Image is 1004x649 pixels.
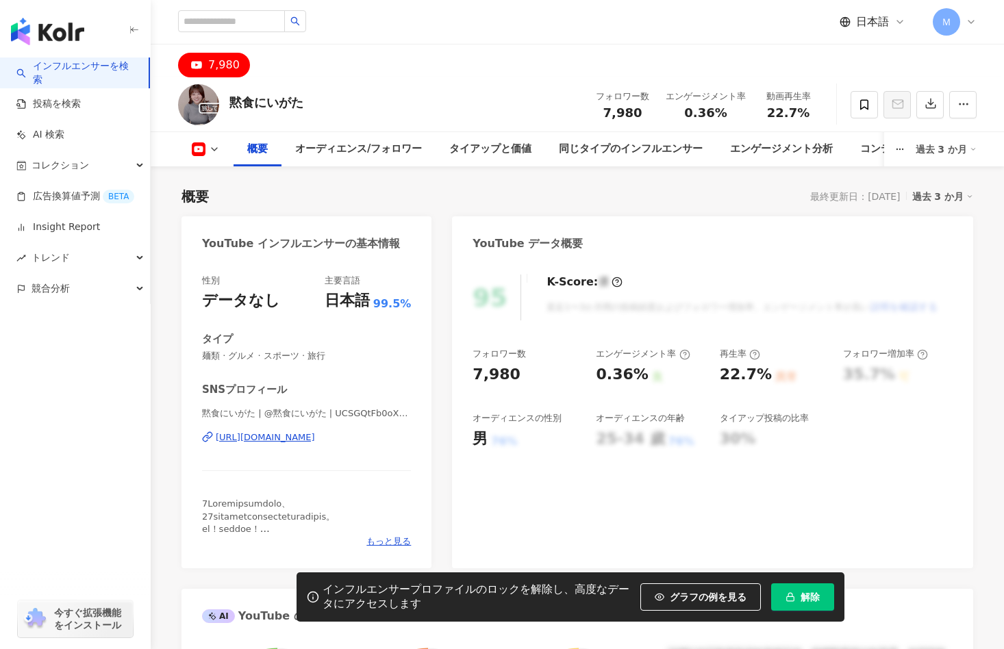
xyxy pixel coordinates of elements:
div: エンゲージメント分析 [730,141,833,157]
div: タイプ [202,332,233,346]
span: 今すぐ拡張機能をインストール [54,607,129,631]
div: 22.7% [720,364,772,385]
div: エンゲージメント率 [666,90,746,103]
div: 7,980 [473,364,520,385]
div: 黙食にいがた [229,94,303,111]
span: 日本語 [856,14,889,29]
div: SNSプロフィール [202,383,287,397]
button: 解除 [771,583,834,611]
span: トレンド [32,242,70,273]
div: フォロワー数 [473,348,526,360]
span: 解除 [801,591,820,602]
span: 22.7% [767,106,810,120]
span: 99.5% [373,296,412,311]
div: オーディエンスの性別 [473,412,562,424]
div: YouTube インフルエンサーの基本情報 [202,236,400,251]
div: 過去 3 か月 [912,188,974,205]
div: フォロワー数 [596,90,649,103]
div: 過去 3 か月 [916,138,977,160]
div: 主要言語 [325,275,360,287]
span: 麺類 · グルメ · スポーツ · 旅行 [202,350,411,362]
div: [URL][DOMAIN_NAME] [216,431,315,444]
div: 0.36% [596,364,648,385]
div: オーディエンス/フォロワー [295,141,422,157]
span: search [290,16,300,26]
div: タイアップと価値 [449,141,531,157]
div: 概要 [181,187,209,206]
span: rise [16,253,26,263]
div: コンテンツ内容分析 [860,141,953,157]
div: 再生率 [720,348,760,360]
div: 7,980 [208,55,240,75]
span: コレクション [32,150,89,181]
div: タイアップ投稿の比率 [720,412,809,424]
a: searchインフルエンサーを検索 [16,60,138,86]
span: グラフの例を見る [670,591,746,602]
button: グラフの例を見る [640,583,761,611]
div: YouTube データ概要 [473,236,583,251]
span: 競合分析 [32,273,70,304]
div: エンゲージメント率 [596,348,690,360]
span: Ｍ [942,14,951,29]
div: 性別 [202,275,220,287]
span: もっと見る [366,535,411,548]
button: 7,980 [178,53,250,77]
span: 0.36% [684,106,727,120]
img: chrome extension [22,608,48,630]
div: 動画再生率 [762,90,814,103]
div: 男 [473,429,488,450]
div: 最終更新日：[DATE] [810,191,900,202]
div: 同じタイプのインフルエンサー [559,141,703,157]
div: フォロワー増加率 [843,348,928,360]
a: 投稿を検索 [16,97,81,111]
a: Insight Report [16,220,100,234]
div: データなし [202,290,280,311]
a: [URL][DOMAIN_NAME] [202,431,411,444]
div: オーディエンスの年齢 [596,412,685,424]
a: chrome extension今すぐ拡張機能をインストール [18,600,133,637]
span: 黙食にいがた | @黙食にいがた | UCSGQtFb0oX9tobjVUF1p0rw [202,407,411,420]
div: インフルエンサープロファイルのロックを解除し、高度なデータにアクセスします [323,583,633,611]
a: 広告換算値予測BETA [16,190,134,203]
img: KOL Avatar [178,84,219,125]
a: AI 検索 [16,128,64,142]
div: K-Score : [547,275,623,290]
img: logo [11,18,84,45]
span: 7,980 [603,105,642,120]
div: 概要 [247,141,268,157]
div: 日本語 [325,290,370,311]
